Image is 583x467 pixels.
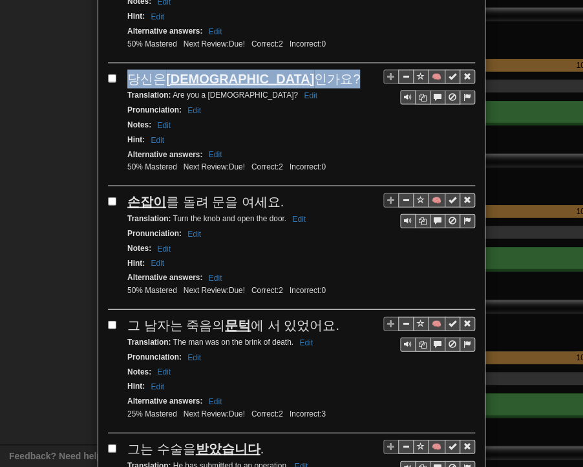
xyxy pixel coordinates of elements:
[127,442,264,456] span: 그는 수술을 .
[127,214,310,223] small: Turn the knob and open the door.
[229,39,245,49] span: 2024-04-23
[127,27,202,36] strong: Alternative answers :
[127,72,360,86] span: 당신은 인가요?
[127,396,202,406] strong: Alternative answers :
[205,271,226,285] button: Edit
[127,338,317,347] small: The man was on the brink of death.
[147,256,168,270] button: Edit
[127,338,171,347] strong: Translation :
[127,135,145,144] strong: Hint :
[248,409,286,420] li: Correct: 2
[288,212,310,226] button: Edit
[400,338,475,352] div: Sentence controls
[180,409,248,420] li: Next Review:
[229,162,245,171] span: 2024-04-22
[229,286,245,295] span: 2024-04-19
[225,318,251,332] u: 문턱
[166,72,314,86] u: [DEMOGRAPHIC_DATA]
[153,242,175,256] button: Edit
[127,91,171,100] strong: Translation :
[286,285,329,296] li: Incorrect: 0
[127,120,151,129] strong: Notes :
[383,193,475,228] div: Sentence controls
[295,336,317,350] button: Edit
[127,273,202,282] strong: Alternative answers :
[428,70,445,84] button: 🧠
[127,150,202,159] strong: Alternative answers :
[184,103,205,118] button: Edit
[127,229,182,238] strong: Pronunciation :
[286,162,329,173] li: Incorrect: 0
[383,70,475,105] div: Sentence controls
[400,91,475,105] div: Sentence controls
[127,91,321,100] small: Are you a [DEMOGRAPHIC_DATA]?
[428,440,445,454] button: 🧠
[147,10,168,24] button: Edit
[127,195,166,209] u: 손잡이
[196,442,260,456] u: 받았습니다
[124,285,180,296] li: 50% Mastered
[127,367,151,376] strong: Notes :
[286,39,329,50] li: Incorrect: 0
[147,380,168,394] button: Edit
[205,25,226,39] button: Edit
[383,316,475,352] div: Sentence controls
[248,39,286,50] li: Correct: 2
[428,193,445,208] button: 🧠
[127,105,182,114] strong: Pronunciation :
[147,133,168,147] button: Edit
[127,244,151,253] strong: Notes :
[127,214,171,223] strong: Translation :
[184,351,205,365] button: Edit
[184,227,205,241] button: Edit
[127,318,339,332] span: 그 남자는 죽음의 에 서 있었어요.
[153,118,175,133] button: Edit
[205,147,226,162] button: Edit
[428,317,445,331] button: 🧠
[180,39,248,50] li: Next Review:
[127,353,182,362] strong: Pronunciation :
[127,195,284,209] span: 를 돌려 문을 여세요.
[286,409,329,420] li: Incorrect: 3
[124,409,180,420] li: 25% Mastered
[180,285,248,296] li: Next Review:
[124,39,180,50] li: 50% Mastered
[248,285,286,296] li: Correct: 2
[127,259,145,268] strong: Hint :
[180,162,248,173] li: Next Review:
[153,365,175,379] button: Edit
[124,162,180,173] li: 50% Mastered
[127,12,145,21] strong: Hint :
[300,89,321,103] button: Edit
[127,382,145,391] strong: Hint :
[248,162,286,173] li: Correct: 2
[229,409,245,418] span: 2024-04-10
[400,214,475,228] div: Sentence controls
[205,395,226,409] button: Edit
